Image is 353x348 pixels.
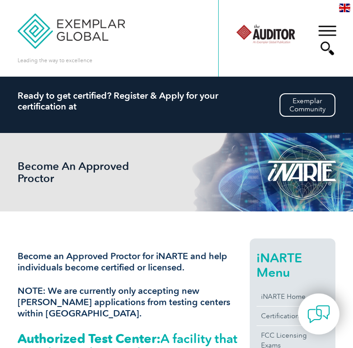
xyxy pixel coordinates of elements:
[339,4,350,12] img: en
[257,287,329,306] a: iNARTE Home
[18,285,240,319] h3: NOTE: We are currently only accepting new [PERSON_NAME] applications from testing centers within ...
[18,160,153,184] h2: Become An Approved Proctor
[18,331,160,346] strong: Authorized Test Center:
[280,93,335,117] a: ExemplarCommunity
[307,303,330,325] img: contact-chat.png
[18,90,335,112] h2: Ready to get certified? Register & Apply for your certification at
[257,251,329,279] h2: iNARTE Menu
[18,55,92,65] p: Leading the way to excellence
[257,307,329,325] a: Certifications
[18,251,240,273] h3: Become an Approved Proctor for iNARTE and help individuals become certified or licensed.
